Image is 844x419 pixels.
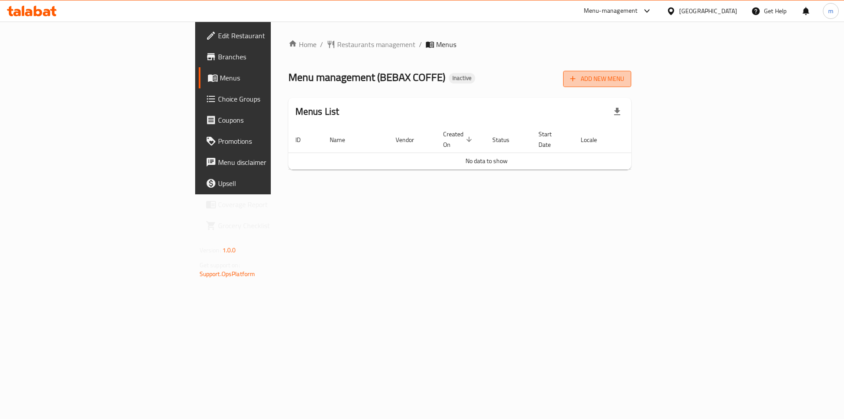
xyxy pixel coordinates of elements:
a: Branches [199,46,336,67]
span: Menus [220,73,329,83]
table: enhanced table [288,126,685,170]
span: Choice Groups [218,94,329,104]
a: Coupons [199,109,336,131]
a: Upsell [199,173,336,194]
span: Add New Menu [570,73,624,84]
span: Start Date [538,129,563,150]
span: Created On [443,129,475,150]
span: Restaurants management [337,39,415,50]
span: ID [295,135,312,145]
div: Inactive [449,73,475,84]
span: Vendor [396,135,426,145]
a: Menus [199,67,336,88]
span: Coverage Report [218,199,329,210]
li: / [419,39,422,50]
span: Grocery Checklist [218,220,329,231]
a: Restaurants management [327,39,415,50]
span: Locale [581,135,608,145]
span: Get support on: [200,259,240,271]
span: Menus [436,39,456,50]
span: Branches [218,51,329,62]
a: Menu disclaimer [199,152,336,173]
span: m [828,6,833,16]
h2: Menus List [295,105,339,118]
a: Grocery Checklist [199,215,336,236]
div: Menu-management [584,6,638,16]
span: Inactive [449,74,475,82]
div: [GEOGRAPHIC_DATA] [679,6,737,16]
nav: breadcrumb [288,39,632,50]
a: Coverage Report [199,194,336,215]
button: Add New Menu [563,71,631,87]
th: Actions [619,126,685,153]
a: Choice Groups [199,88,336,109]
span: Name [330,135,357,145]
span: No data to show [466,155,508,167]
span: Status [492,135,521,145]
span: Upsell [218,178,329,189]
a: Promotions [199,131,336,152]
span: 1.0.0 [222,244,236,256]
a: Support.OpsPlatform [200,268,255,280]
span: Promotions [218,136,329,146]
span: Edit Restaurant [218,30,329,41]
a: Edit Restaurant [199,25,336,46]
span: Coupons [218,115,329,125]
span: Menu management ( BEBAX COFFE ) [288,67,445,87]
span: Version: [200,244,221,256]
span: Menu disclaimer [218,157,329,168]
